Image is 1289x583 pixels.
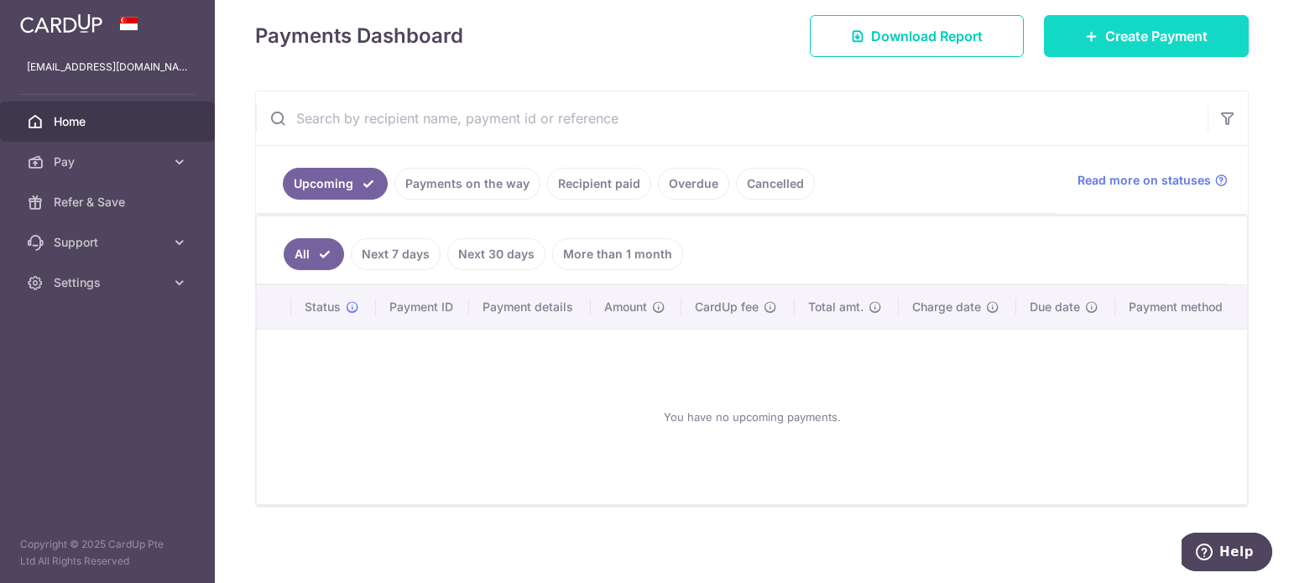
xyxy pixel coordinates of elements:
a: Payments on the way [394,168,540,200]
span: Download Report [871,26,983,46]
a: Create Payment [1044,15,1249,57]
span: Status [305,299,341,315]
span: Home [54,113,164,130]
a: Overdue [658,168,729,200]
span: Amount [604,299,647,315]
span: Help [38,12,72,27]
span: Settings [54,274,164,291]
span: Charge date [912,299,981,315]
span: Create Payment [1105,26,1208,46]
a: More than 1 month [552,238,683,270]
a: Recipient paid [547,168,651,200]
span: Total amt. [808,299,864,315]
span: Read more on statuses [1078,172,1211,189]
a: Cancelled [736,168,815,200]
a: Read more on statuses [1078,172,1228,189]
span: Due date [1030,299,1080,315]
a: Next 30 days [447,238,545,270]
a: Download Report [810,15,1024,57]
h4: Payments Dashboard [255,21,463,51]
th: Payment method [1115,285,1247,329]
iframe: Opens a widget where you can find more information [1182,533,1272,575]
a: Upcoming [283,168,388,200]
th: Payment ID [376,285,470,329]
input: Search by recipient name, payment id or reference [256,91,1208,145]
span: Support [54,234,164,251]
th: Payment details [469,285,591,329]
span: Refer & Save [54,194,164,211]
img: CardUp [20,13,102,34]
div: You have no upcoming payments. [277,343,1227,491]
a: All [284,238,344,270]
a: Next 7 days [351,238,441,270]
p: [EMAIL_ADDRESS][DOMAIN_NAME] [27,59,188,75]
span: CardUp fee [695,299,759,315]
span: Pay [54,154,164,170]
